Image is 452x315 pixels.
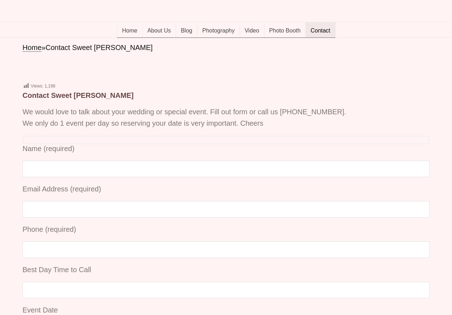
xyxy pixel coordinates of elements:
[22,305,430,315] p: Event Date
[117,22,143,38] a: Home
[22,44,41,52] a: Home
[45,84,55,89] span: 1,198
[264,22,306,38] a: Photo Booth
[306,22,336,38] a: Contact
[311,27,330,35] span: Contact
[22,225,430,234] p: Phone (required)
[41,44,45,51] span: »
[142,22,176,38] a: About Us
[22,106,430,129] p: We would love to talk about your wedding or special event. Fill out form or call us [PHONE_NUMBER...
[22,184,430,194] p: Email Address (required)
[22,144,430,154] p: Name (required)
[22,43,430,52] nav: breadcrumbs
[22,90,430,101] h1: Contact Sweet [PERSON_NAME]
[202,27,235,35] span: Photography
[176,22,197,38] a: Blog
[269,27,301,35] span: Photo Booth
[22,265,430,275] p: Best Day Time to Call
[122,27,137,35] span: Home
[245,27,259,35] span: Video
[197,22,240,38] a: Photography
[181,27,192,35] span: Blog
[31,84,43,89] span: Views:
[147,27,171,35] span: About Us
[45,44,152,51] span: Contact Sweet [PERSON_NAME]
[240,22,265,38] a: Video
